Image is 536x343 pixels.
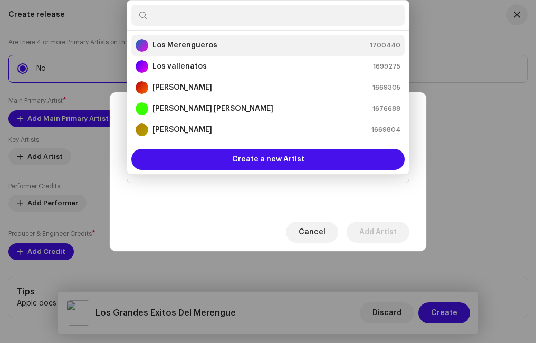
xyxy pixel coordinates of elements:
[299,222,326,243] span: Cancel
[152,125,212,135] strong: [PERSON_NAME]
[152,40,217,51] strong: Los Merengueros
[152,82,212,93] strong: [PERSON_NAME]
[131,77,405,98] li: Luan Santana
[131,98,405,119] li: Luigi Luigi
[371,125,400,135] span: 1669804
[232,149,304,170] span: Create a new Artist
[359,222,397,243] span: Add Artist
[373,61,400,72] span: 1699275
[152,103,273,114] strong: [PERSON_NAME] [PERSON_NAME]
[372,103,400,114] span: 1676688
[370,40,400,51] span: 1700440
[131,56,405,77] li: Los vallenatos
[286,222,338,243] button: Cancel
[131,35,405,56] li: Los Merengueros
[131,119,405,140] li: Luisa Maria Guell
[372,82,400,93] span: 1669305
[152,61,207,72] strong: Los vallenatos
[347,222,409,243] button: Add Artist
